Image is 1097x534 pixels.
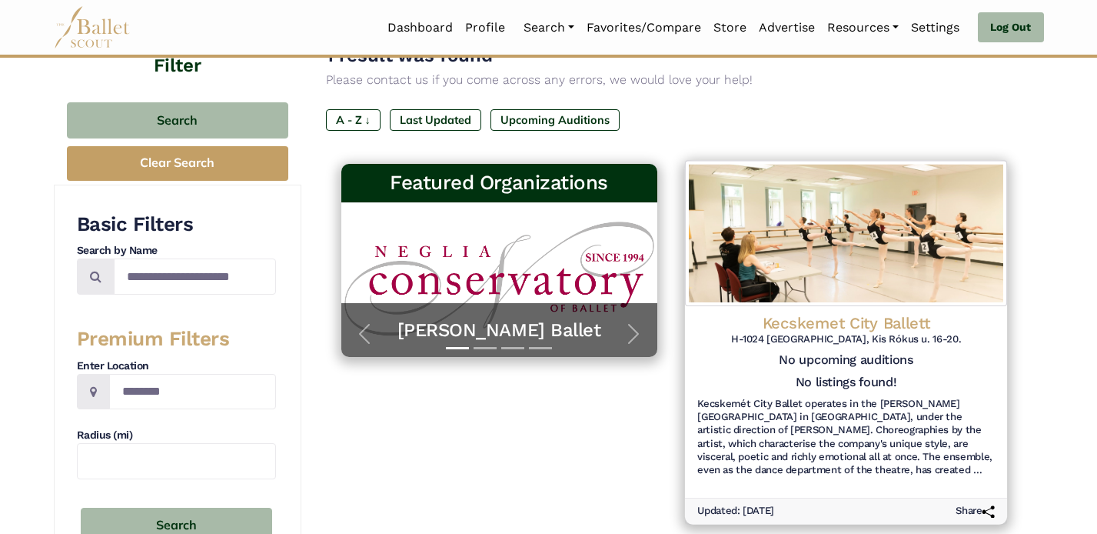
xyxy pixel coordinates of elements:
label: Upcoming Auditions [490,109,620,131]
button: Slide 3 [501,339,524,357]
img: Logo [684,161,1006,306]
button: Slide 4 [529,339,552,357]
label: Last Updated [390,109,481,131]
label: A - Z ↓ [326,109,381,131]
a: Profile [459,12,511,44]
input: Search by names... [114,259,276,295]
button: Slide 1 [446,339,469,357]
h6: H-1024 [GEOGRAPHIC_DATA], Kis Rókus u. 16-20. [697,333,995,346]
button: Slide 2 [474,339,497,357]
input: Location [109,374,276,410]
h3: Premium Filters [77,326,276,352]
a: Dashboard [381,12,459,44]
h6: Share [956,506,995,519]
a: Favorites/Compare [580,12,707,44]
h3: Basic Filters [77,212,276,238]
p: Please contact us if you come across any errors, we would love your help! [326,70,1019,90]
a: Advertise [753,12,821,44]
a: Settings [905,12,966,44]
button: Search [67,102,288,139]
h5: No listings found! [795,375,896,392]
h4: Search by Name [77,243,276,259]
h6: Kecskemét City Ballet operates in the [PERSON_NAME][GEOGRAPHIC_DATA] in [GEOGRAPHIC_DATA], under ... [697,398,995,477]
h6: Updated: [DATE] [697,506,774,519]
button: Clear Search [67,146,288,181]
h5: No upcoming auditions [697,352,995,369]
h4: Kecskemet City Ballett [697,312,995,333]
h3: Featured Organizations [354,170,645,196]
a: Log Out [978,12,1043,43]
h4: Enter Location [77,359,276,374]
a: Store [707,12,753,44]
a: Search [517,12,580,44]
a: Resources [821,12,905,44]
h4: Radius (mi) [77,428,276,443]
a: [PERSON_NAME] Ballet [357,319,642,342]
